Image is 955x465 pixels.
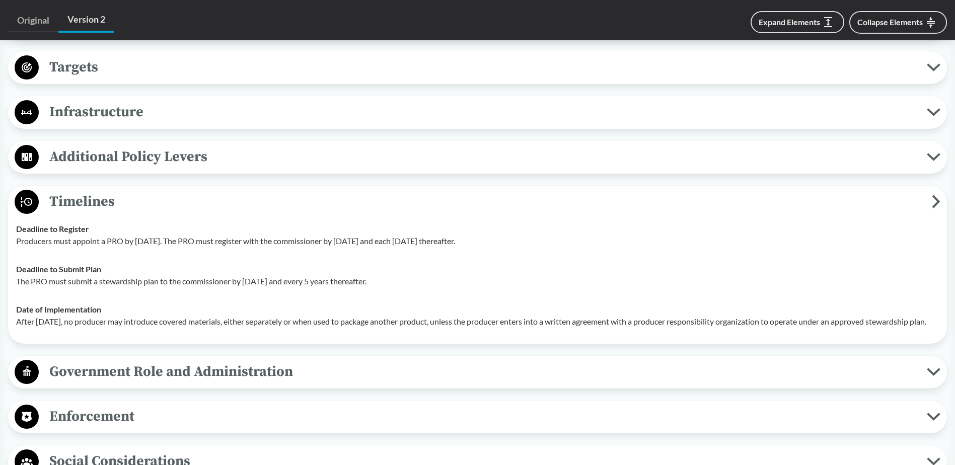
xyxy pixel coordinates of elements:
[16,316,939,328] p: After [DATE], no producer may introduce covered materials, either separately or when used to pack...
[12,55,943,81] button: Targets
[39,360,927,383] span: Government Role and Administration
[849,11,947,34] button: Collapse Elements
[16,275,939,287] p: The PRO must submit a stewardship plan to the commissioner by [DATE] and every 5 years thereafter.
[16,264,101,274] strong: Deadline to Submit Plan
[12,144,943,170] button: Additional Policy Levers
[12,189,943,215] button: Timelines
[751,11,844,33] button: Expand Elements
[16,224,89,234] strong: Deadline to Register
[39,101,927,123] span: Infrastructure
[39,145,927,168] span: Additional Policy Levers
[39,56,927,79] span: Targets
[58,8,114,33] a: Version 2
[39,190,932,213] span: Timelines
[16,235,939,247] p: Producers must appoint a PRO by [DATE]. The PRO must register with the commissioner by [DATE] and...
[12,100,943,125] button: Infrastructure
[12,359,943,385] button: Government Role and Administration
[16,304,101,314] strong: Date of Implementation
[39,405,927,428] span: Enforcement
[12,404,943,430] button: Enforcement
[8,9,58,32] a: Original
